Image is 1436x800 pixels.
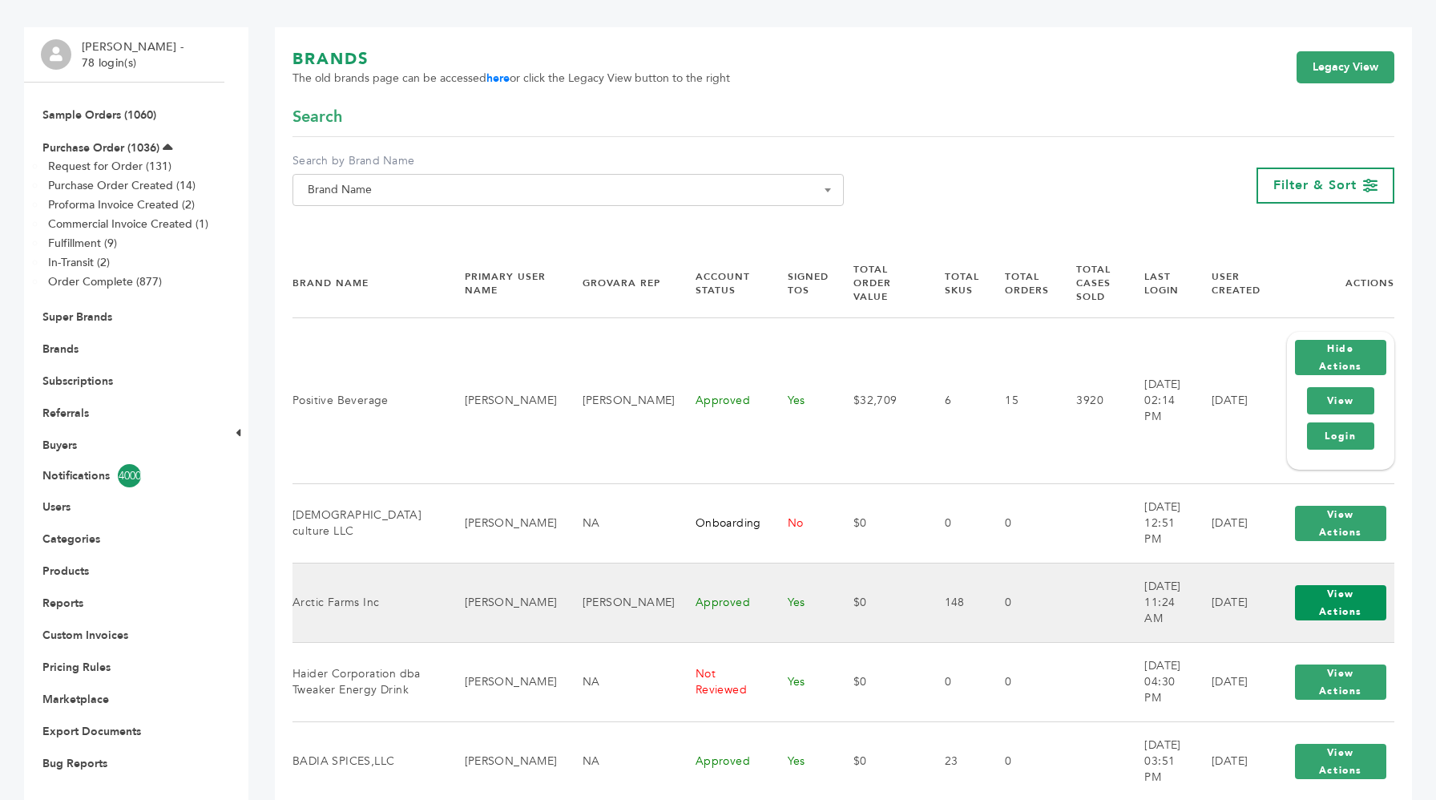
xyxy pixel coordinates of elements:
td: [DATE] [1192,563,1267,642]
a: Brands [42,341,79,357]
td: $0 [833,563,925,642]
button: View Actions [1295,506,1386,541]
span: The old brands page can be accessed or click the Legacy View button to the right [292,71,730,87]
td: [DATE] 02:14 PM [1124,317,1192,483]
label: Search by Brand Name [292,153,844,169]
td: 0 [985,563,1056,642]
td: $0 [833,483,925,563]
td: 0 [925,483,986,563]
td: NA [563,483,676,563]
td: $32,709 [833,317,925,483]
a: Sample Orders (1060) [42,107,156,123]
td: Yes [768,563,833,642]
td: Not Reviewed [676,642,768,721]
td: [PERSON_NAME] [445,483,563,563]
a: Marketplace [42,692,109,707]
th: Last Login [1124,249,1192,317]
a: Buyers [42,438,77,453]
a: Purchase Order Created (14) [48,178,196,193]
li: [PERSON_NAME] - 78 login(s) [82,39,188,71]
th: Grovara Rep [563,249,676,317]
span: Brand Name [301,179,835,201]
th: Total Orders [985,249,1056,317]
td: Arctic Farms Inc [292,563,445,642]
td: [DATE] [1192,317,1267,483]
td: Approved [676,563,768,642]
a: Custom Invoices [42,628,128,643]
td: 3920 [1056,317,1124,483]
a: Commercial Invoice Created (1) [48,216,208,232]
a: Login [1307,422,1374,450]
a: Fulfillment (9) [48,236,117,251]
th: Brand Name [292,249,445,317]
td: Haider Corporation dba Tweaker Energy Drink [292,642,445,721]
span: 4000 [118,464,141,487]
td: [PERSON_NAME] [445,317,563,483]
td: 15 [985,317,1056,483]
th: Total Cases Sold [1056,249,1124,317]
td: Yes [768,642,833,721]
td: [DEMOGRAPHIC_DATA] culture LLC [292,483,445,563]
th: Actions [1267,249,1394,317]
td: [DATE] 12:51 PM [1124,483,1192,563]
h1: BRANDS [292,48,730,71]
a: View [1307,387,1374,414]
a: Reports [42,596,83,611]
th: Account Status [676,249,768,317]
td: [PERSON_NAME] [445,563,563,642]
a: here [486,71,510,86]
a: Pricing Rules [42,660,111,675]
th: Primary User Name [445,249,563,317]
a: Request for Order (131) [48,159,171,174]
a: Purchase Order (1036) [42,140,159,156]
span: Filter & Sort [1273,176,1357,194]
td: [PERSON_NAME] [563,563,676,642]
img: profile.png [41,39,71,70]
td: Onboarding [676,483,768,563]
td: 0 [925,642,986,721]
span: Brand Name [292,174,844,206]
td: NA [563,642,676,721]
td: [DATE] [1192,483,1267,563]
th: Total SKUs [925,249,986,317]
td: [DATE] [1192,642,1267,721]
a: Categories [42,531,100,547]
span: Search [292,106,342,128]
td: Approved [676,317,768,483]
td: 0 [985,483,1056,563]
td: Positive Beverage [292,317,445,483]
a: Bug Reports [42,756,107,771]
a: Export Documents [42,724,141,739]
th: Signed TOS [768,249,833,317]
a: Products [42,564,89,579]
th: Total Order Value [833,249,925,317]
a: Notifications4000 [42,464,206,487]
button: View Actions [1295,744,1386,779]
a: Proforma Invoice Created (2) [48,197,195,212]
td: [DATE] 04:30 PM [1124,642,1192,721]
th: User Created [1192,249,1267,317]
td: [DATE] 11:24 AM [1124,563,1192,642]
a: Order Complete (877) [48,274,162,289]
a: Legacy View [1297,51,1394,83]
td: [PERSON_NAME] [445,642,563,721]
a: Subscriptions [42,374,113,389]
td: No [768,483,833,563]
a: Super Brands [42,309,112,325]
td: 6 [925,317,986,483]
td: 148 [925,563,986,642]
a: Referrals [42,406,89,421]
button: View Actions [1295,585,1386,620]
a: Users [42,499,71,515]
td: [PERSON_NAME] [563,317,676,483]
button: Hide Actions [1295,340,1386,375]
a: In-Transit (2) [48,255,110,270]
td: Yes [768,317,833,483]
td: 0 [985,642,1056,721]
button: View Actions [1295,665,1386,700]
td: $0 [833,642,925,721]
